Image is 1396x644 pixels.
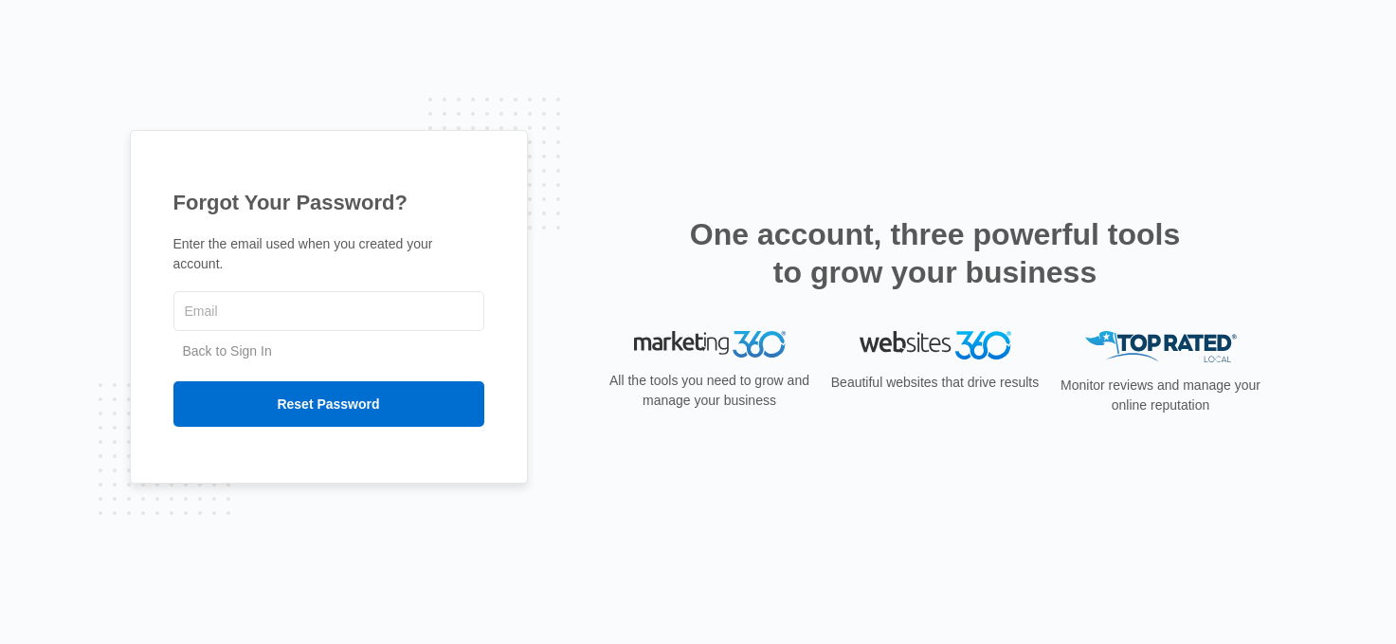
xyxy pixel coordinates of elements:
[173,381,484,427] input: Reset Password
[829,373,1042,393] p: Beautiful websites that drive results
[604,371,816,411] p: All the tools you need to grow and manage your business
[173,234,484,274] p: Enter the email used when you created your account.
[860,331,1011,359] img: Websites 360
[173,291,484,331] input: Email
[1085,331,1237,362] img: Top Rated Local
[684,215,1187,291] h2: One account, three powerful tools to grow your business
[173,187,484,218] h1: Forgot Your Password?
[183,343,272,359] a: Back to Sign In
[1055,376,1267,415] p: Monitor reviews and manage your online reputation
[634,331,786,358] img: Marketing 360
